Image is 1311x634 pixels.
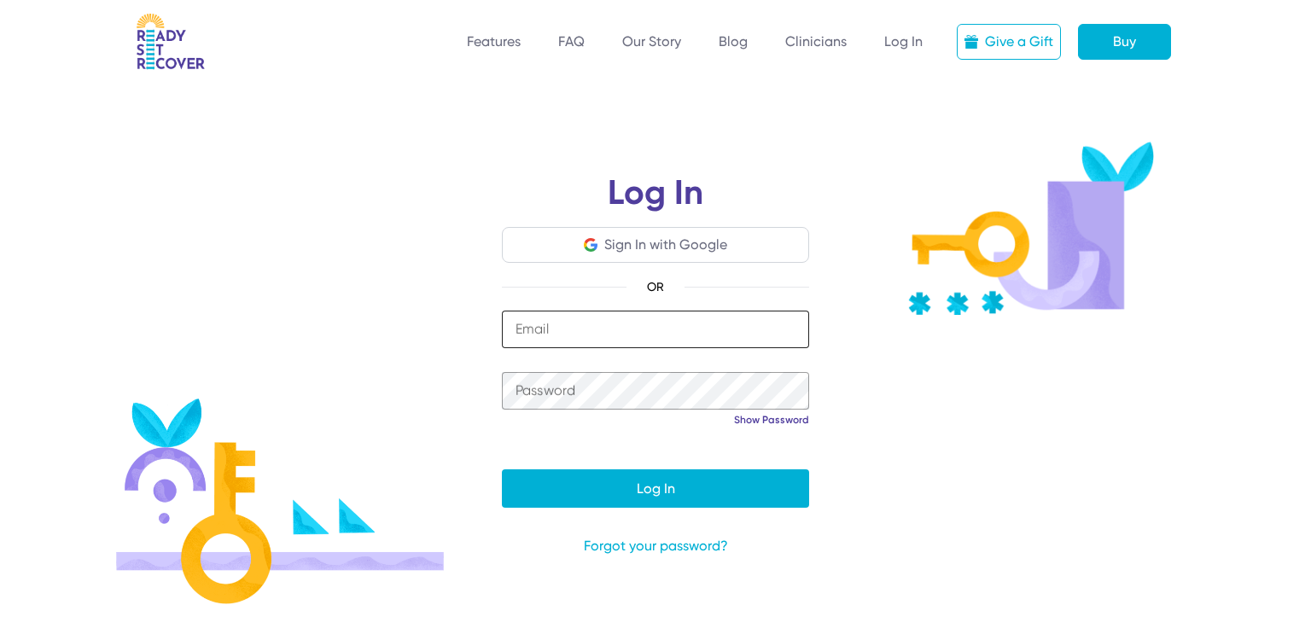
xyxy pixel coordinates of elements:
[719,33,748,49] a: Blog
[785,33,847,49] a: Clinicians
[502,536,809,556] a: Forgot your password?
[985,32,1053,52] div: Give a Gift
[1113,32,1136,52] div: Buy
[502,176,809,227] h1: Log In
[604,235,727,255] div: Sign In with Google
[116,398,444,604] img: Login illustration 1
[626,276,685,297] span: OR
[884,33,923,49] a: Log In
[734,413,809,427] a: Show Password
[558,33,585,49] a: FAQ
[957,24,1061,60] a: Give a Gift
[1078,24,1171,60] a: Buy
[622,33,681,49] a: Our Story
[467,33,521,49] a: Features
[584,235,727,255] button: Sign In with Google
[137,14,205,70] img: RSR
[502,469,809,508] button: Log In
[908,142,1154,315] img: Key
